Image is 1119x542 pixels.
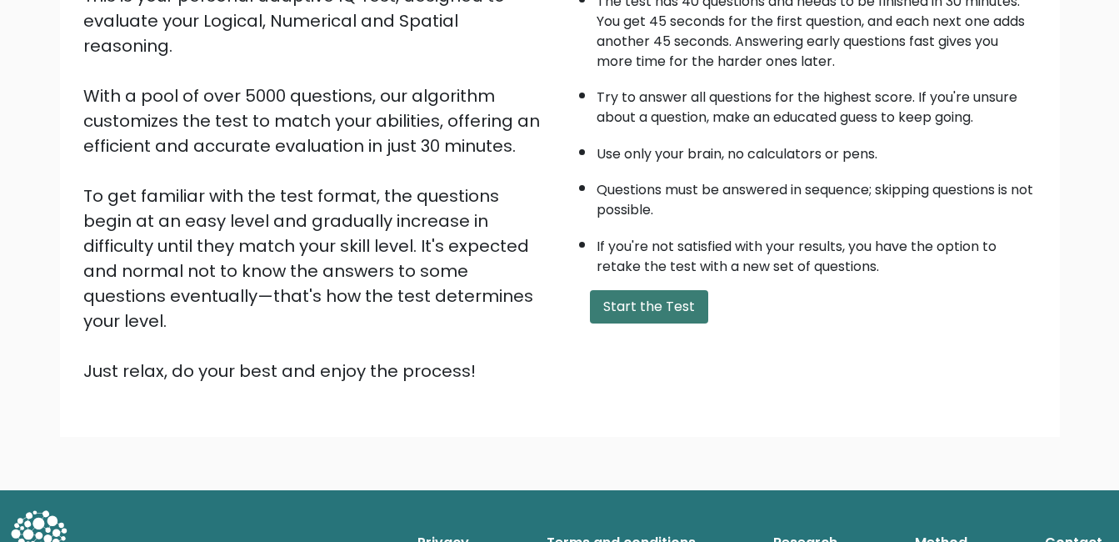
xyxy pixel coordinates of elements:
button: Start the Test [590,290,708,324]
li: Try to answer all questions for the highest score. If you're unsure about a question, make an edu... [597,79,1037,128]
li: Questions must be answered in sequence; skipping questions is not possible. [597,172,1037,220]
li: Use only your brain, no calculators or pens. [597,136,1037,164]
li: If you're not satisfied with your results, you have the option to retake the test with a new set ... [597,228,1037,277]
